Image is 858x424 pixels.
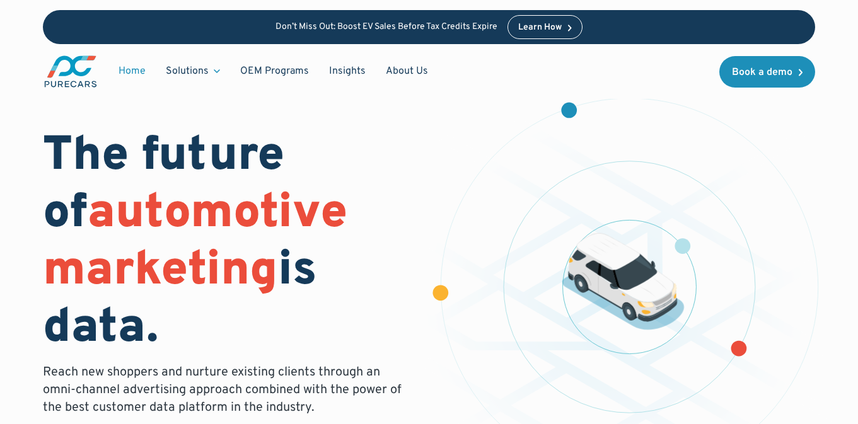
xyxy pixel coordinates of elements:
[166,64,209,78] div: Solutions
[319,59,376,83] a: Insights
[507,15,583,39] a: Learn How
[156,59,230,83] div: Solutions
[43,364,414,416] p: Reach new shoppers and nurture existing clients through an omni-channel advertising approach comb...
[376,59,438,83] a: About Us
[732,67,792,77] div: Book a demo
[43,54,98,89] img: purecars logo
[230,59,319,83] a: OEM Programs
[562,232,684,329] img: illustration of a vehicle
[43,129,414,358] h1: The future of is data.
[518,23,562,32] div: Learn How
[43,54,98,89] a: main
[275,22,497,33] p: Don’t Miss Out: Boost EV Sales Before Tax Credits Expire
[108,59,156,83] a: Home
[719,56,815,88] a: Book a demo
[43,184,347,302] span: automotive marketing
